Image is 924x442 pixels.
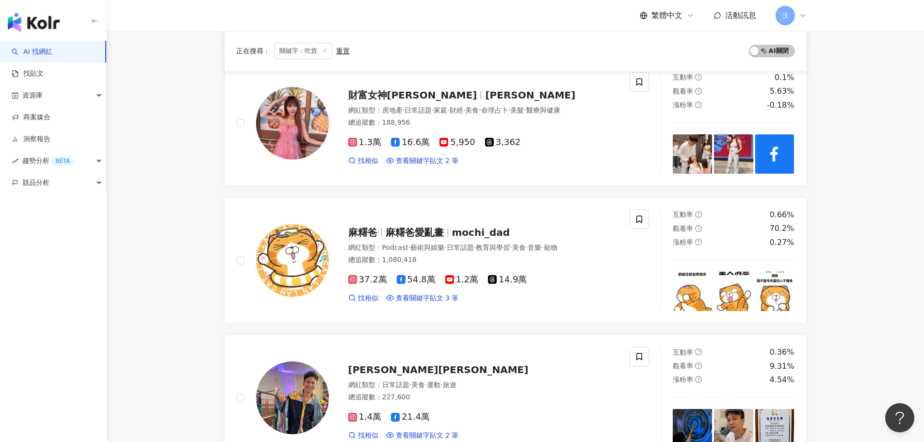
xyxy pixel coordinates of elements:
span: · [409,381,411,389]
span: 財經 [450,106,463,114]
iframe: Help Scout Beacon - Open [885,403,914,432]
img: post-image [673,272,712,311]
span: 查看關鍵字貼文 2 筆 [396,431,459,441]
span: 查看關鍵字貼文 2 筆 [396,156,459,166]
a: 查看關鍵字貼文 3 筆 [386,294,459,303]
span: question-circle [695,74,702,81]
a: KOL Avatar麻糬爸麻糬爸愛亂畫mochi_dad網紅類型：Podcast·藝術與娛樂·日常話題·教育與學習·美食·音樂·寵物總追蹤數：1,080,41837.2萬54.8萬1.2萬14.... [225,197,807,323]
a: searchAI 找網紅 [12,47,52,57]
img: KOL Avatar [256,87,329,160]
span: 房地產 [382,106,403,114]
span: Podcast [382,244,408,251]
img: post-image [714,272,753,311]
a: KOL Avatar財富女神[PERSON_NAME][PERSON_NAME]網紅類型：房地產·日常話題·家庭·財經·美食·命理占卜·美髮·醫療與健康總追蹤數：188,9561.3萬16.6萬... [225,60,807,186]
span: 5,950 [439,137,475,147]
span: 日常話題 [382,381,409,389]
span: 1.3萬 [348,137,382,147]
span: · [479,106,481,114]
span: 音樂 [528,244,541,251]
span: 運動 [427,381,440,389]
span: 家庭 [434,106,447,114]
span: 16.6萬 [391,137,430,147]
span: 教育與學習 [476,244,510,251]
img: KOL Avatar [256,361,329,434]
span: 繁體中文 [651,10,682,21]
span: · [403,106,405,114]
span: 21.4萬 [391,412,430,422]
span: 3,362 [485,137,521,147]
span: 54.8萬 [397,275,436,285]
div: 70.2% [770,223,794,234]
img: post-image [755,272,794,311]
a: 洞察報告 [12,134,50,144]
a: 找相似 [348,431,378,441]
span: 日常話題 [405,106,432,114]
span: question-circle [695,225,702,232]
span: 藝術與娛樂 [410,244,444,251]
span: rise [12,158,18,164]
span: · [444,244,446,251]
span: 美食 [465,106,479,114]
img: post-image [755,134,794,174]
div: 0.1% [775,72,794,83]
span: 美髮 [510,106,524,114]
span: 觀看率 [673,225,693,232]
span: · [408,244,410,251]
span: 37.2萬 [348,275,387,285]
span: · [432,106,434,114]
span: 查看關鍵字貼文 3 筆 [396,294,459,303]
div: 總追蹤數 ： 188,956 [348,118,618,128]
span: 麻糬爸愛亂畫 [386,227,444,238]
span: question-circle [695,88,702,95]
div: -0.18% [767,100,794,111]
span: 漲粉率 [673,376,693,383]
span: · [440,381,442,389]
span: 財富女神[PERSON_NAME] [348,89,477,101]
span: 找相似 [358,431,378,441]
a: 找相似 [348,156,378,166]
span: 美食 [411,381,425,389]
span: mochi_dad [452,227,510,238]
span: question-circle [695,348,702,355]
span: question-circle [695,362,702,369]
span: · [447,106,449,114]
div: BETA [51,156,74,166]
span: question-circle [695,376,702,383]
span: 14.9萬 [488,275,527,285]
a: 找相似 [348,294,378,303]
span: 漲粉率 [673,101,693,109]
div: 9.31% [770,361,794,372]
div: 0.27% [770,237,794,248]
span: 命理占卜 [481,106,508,114]
span: 競品分析 [22,172,49,194]
span: question-circle [695,101,702,108]
span: 旅遊 [443,381,456,389]
span: 觀看率 [673,87,693,95]
div: 網紅類型 ： [348,380,618,390]
div: 總追蹤數 ： 227,600 [348,393,618,402]
img: post-image [673,134,712,174]
span: · [474,244,476,251]
span: 活動訊息 [725,11,756,20]
div: 重置 [336,47,350,55]
span: question-circle [695,211,702,218]
span: 趨勢分析 [22,150,74,172]
div: 0.66% [770,210,794,220]
span: 關鍵字：吃貨 [274,43,332,59]
span: 醫療與健康 [526,106,560,114]
span: 漲粉率 [673,238,693,246]
span: 觀看率 [673,362,693,370]
span: 互動率 [673,73,693,81]
span: 正在搜尋 ： [236,47,270,55]
span: · [524,106,526,114]
img: logo [8,13,60,32]
span: 麻糬爸 [348,227,377,238]
a: 查看關鍵字貼文 2 筆 [386,431,459,441]
span: · [508,106,510,114]
div: 網紅類型 ： [348,243,618,253]
div: 網紅類型 ： [348,106,618,115]
img: post-image [714,134,753,174]
img: KOL Avatar [256,224,329,297]
a: 查看關鍵字貼文 2 筆 [386,156,459,166]
span: question-circle [695,239,702,246]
